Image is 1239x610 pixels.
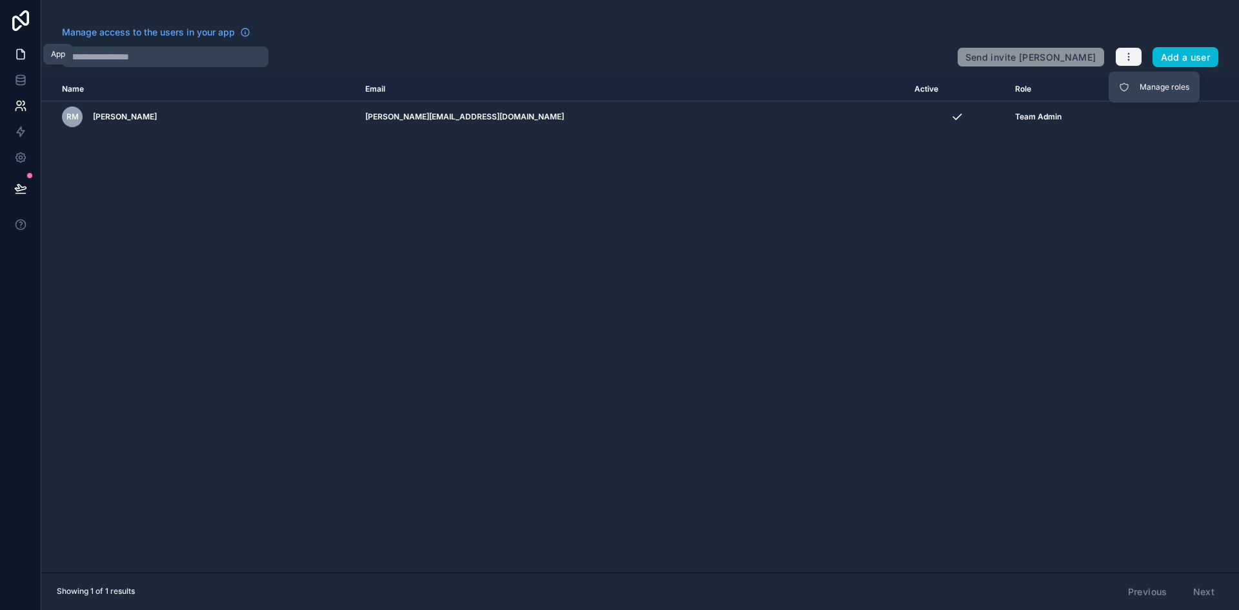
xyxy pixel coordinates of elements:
[1015,112,1062,122] span: Team Admin
[1007,77,1166,101] th: Role
[1153,47,1219,68] button: Add a user
[1114,77,1194,97] a: Manage roles
[41,77,358,101] th: Name
[62,26,250,39] a: Manage access to the users in your app
[358,77,907,101] th: Email
[51,49,65,59] div: App
[41,77,1239,573] div: scrollable content
[57,586,135,596] span: Showing 1 of 1 results
[62,26,235,39] span: Manage access to the users in your app
[907,77,1007,101] th: Active
[66,112,79,122] span: RM
[358,101,907,133] td: [PERSON_NAME][EMAIL_ADDRESS][DOMAIN_NAME]
[93,112,157,122] span: [PERSON_NAME]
